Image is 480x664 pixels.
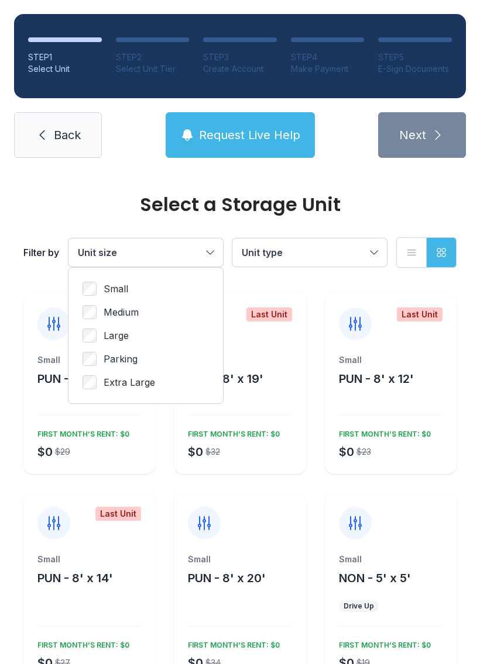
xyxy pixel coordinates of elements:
button: Unit type [232,238,387,267]
button: PUN - 8' x 19' [188,371,263,387]
input: Extra Large [83,375,97,389]
input: Medium [83,305,97,319]
button: PUN - 8' x 12' [339,371,414,387]
input: Parking [83,352,97,366]
div: Last Unit [397,307,443,321]
div: $0 [188,444,203,460]
div: FIRST MONTH’S RENT: $0 [183,636,280,650]
div: Drive Up [344,601,374,611]
button: PUN - 8' x 20' [188,570,266,586]
div: FIRST MONTH’S RENT: $0 [33,425,129,439]
div: Select Unit Tier [116,63,190,75]
button: Unit size [68,238,223,267]
span: Small [104,282,128,296]
span: Medium [104,305,139,319]
span: Unit size [78,247,117,258]
div: FIRST MONTH’S RENT: $0 [334,636,431,650]
div: Filter by [23,245,59,260]
div: E-Sign Documents [378,63,452,75]
div: STEP 4 [291,51,365,63]
div: Create Account [203,63,277,75]
div: STEP 5 [378,51,452,63]
span: Extra Large [104,375,155,389]
span: PUN - 16' x 8' [37,372,113,386]
div: FIRST MONTH’S RENT: $0 [183,425,280,439]
span: Unit type [242,247,283,258]
div: $23 [356,446,371,458]
span: NON - 5' x 5' [339,571,411,585]
div: $0 [37,444,53,460]
div: $0 [339,444,354,460]
div: $29 [55,446,70,458]
button: NON - 5' x 5' [339,570,411,586]
div: FIRST MONTH’S RENT: $0 [33,636,129,650]
div: Small [339,554,443,565]
button: PUN - 16' x 8' [37,371,113,387]
div: Select a Storage Unit [23,195,457,214]
input: Large [83,328,97,343]
div: $32 [205,446,220,458]
span: Request Live Help [199,127,300,143]
div: Small [37,354,141,366]
div: Small [339,354,443,366]
div: Small [188,554,292,565]
span: Next [399,127,426,143]
button: PUN - 8' x 14' [37,570,113,586]
div: Last Unit [95,507,141,521]
div: STEP 1 [28,51,102,63]
span: PUN - 8' x 19' [188,372,263,386]
span: PUN - 8' x 20' [188,571,266,585]
input: Small [83,282,97,296]
div: Last Unit [246,307,292,321]
span: Back [54,127,81,143]
div: Small [188,354,292,366]
div: Make Payment [291,63,365,75]
div: STEP 2 [116,51,190,63]
span: PUN - 8' x 12' [339,372,414,386]
div: Select Unit [28,63,102,75]
span: Large [104,328,129,343]
div: FIRST MONTH’S RENT: $0 [334,425,431,439]
div: STEP 3 [203,51,277,63]
span: PUN - 8' x 14' [37,571,113,585]
span: Parking [104,352,138,366]
div: Small [37,554,141,565]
